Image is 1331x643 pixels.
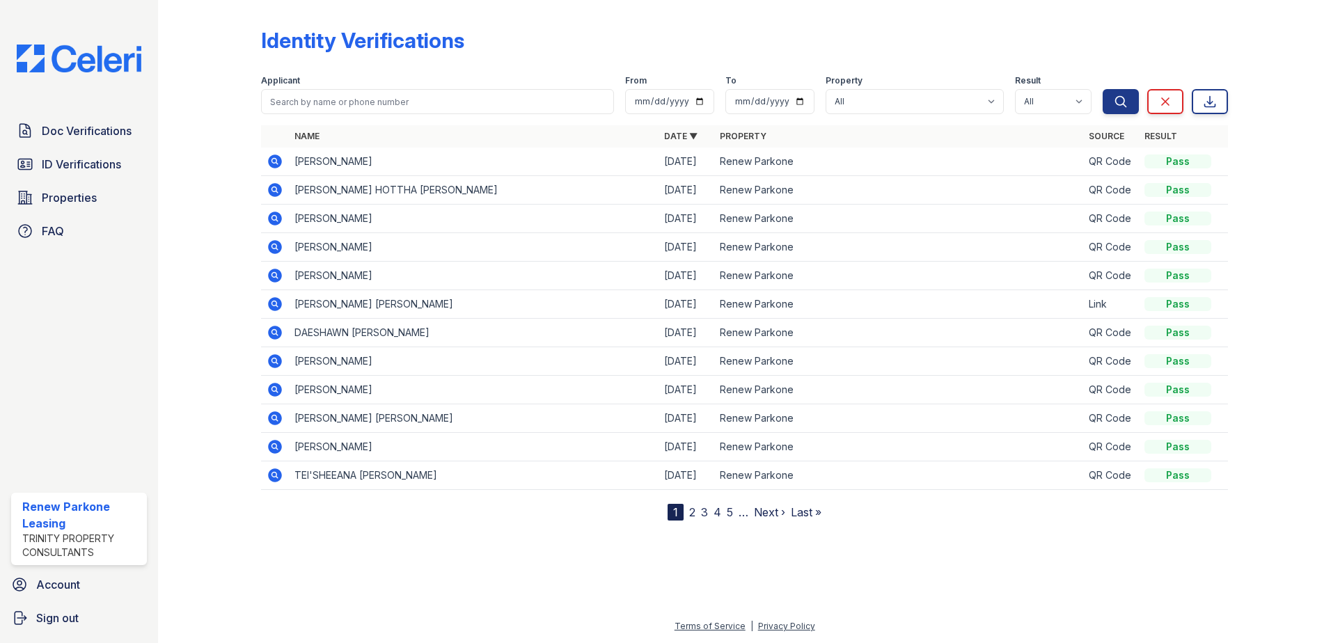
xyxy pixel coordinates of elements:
[1083,290,1139,319] td: Link
[714,376,1084,404] td: Renew Parkone
[1144,183,1211,197] div: Pass
[1144,440,1211,454] div: Pass
[1083,233,1139,262] td: QR Code
[1144,383,1211,397] div: Pass
[6,45,152,72] img: CE_Logo_Blue-a8612792a0a2168367f1c8372b55b34899dd931a85d93a1a3d3e32e68fde9ad4.png
[261,89,614,114] input: Search by name or phone number
[42,223,64,239] span: FAQ
[659,148,714,176] td: [DATE]
[22,532,141,559] div: Trinity Property Consultants
[289,176,659,205] td: [PERSON_NAME] HOTTHA [PERSON_NAME]
[289,404,659,433] td: [PERSON_NAME] [PERSON_NAME]
[689,505,695,519] a: 2
[1083,176,1139,205] td: QR Code
[714,205,1084,233] td: Renew Parkone
[659,262,714,290] td: [DATE]
[659,404,714,433] td: [DATE]
[1015,75,1041,86] label: Result
[1083,148,1139,176] td: QR Code
[714,148,1084,176] td: Renew Parkone
[826,75,863,86] label: Property
[714,347,1084,376] td: Renew Parkone
[659,290,714,319] td: [DATE]
[701,505,708,519] a: 3
[625,75,647,86] label: From
[6,604,152,632] a: Sign out
[1144,468,1211,482] div: Pass
[261,75,300,86] label: Applicant
[714,433,1084,461] td: Renew Parkone
[714,176,1084,205] td: Renew Parkone
[36,576,80,593] span: Account
[289,262,659,290] td: [PERSON_NAME]
[22,498,141,532] div: Renew Parkone Leasing
[791,505,821,519] a: Last »
[664,131,698,141] a: Date ▼
[1083,376,1139,404] td: QR Code
[714,404,1084,433] td: Renew Parkone
[1083,461,1139,490] td: QR Code
[727,505,733,519] a: 5
[1144,354,1211,368] div: Pass
[714,319,1084,347] td: Renew Parkone
[714,505,721,519] a: 4
[294,131,320,141] a: Name
[659,376,714,404] td: [DATE]
[1144,411,1211,425] div: Pass
[1144,269,1211,283] div: Pass
[11,217,147,245] a: FAQ
[11,117,147,145] a: Doc Verifications
[289,376,659,404] td: [PERSON_NAME]
[1083,262,1139,290] td: QR Code
[11,150,147,178] a: ID Verifications
[754,505,785,519] a: Next ›
[289,319,659,347] td: DAESHAWN [PERSON_NAME]
[289,461,659,490] td: TEI'SHEEANA [PERSON_NAME]
[714,461,1084,490] td: Renew Parkone
[659,433,714,461] td: [DATE]
[1144,297,1211,311] div: Pass
[714,233,1084,262] td: Renew Parkone
[675,621,746,631] a: Terms of Service
[289,433,659,461] td: [PERSON_NAME]
[1144,131,1177,141] a: Result
[1083,433,1139,461] td: QR Code
[1144,240,1211,254] div: Pass
[659,319,714,347] td: [DATE]
[668,504,684,521] div: 1
[289,233,659,262] td: [PERSON_NAME]
[659,233,714,262] td: [DATE]
[1083,404,1139,433] td: QR Code
[36,610,79,626] span: Sign out
[720,131,766,141] a: Property
[289,290,659,319] td: [PERSON_NAME] [PERSON_NAME]
[739,504,748,521] span: …
[714,290,1084,319] td: Renew Parkone
[6,571,152,598] a: Account
[659,176,714,205] td: [DATE]
[289,205,659,233] td: [PERSON_NAME]
[1083,319,1139,347] td: QR Code
[758,621,815,631] a: Privacy Policy
[725,75,737,86] label: To
[1089,131,1124,141] a: Source
[659,347,714,376] td: [DATE]
[42,189,97,206] span: Properties
[261,28,464,53] div: Identity Verifications
[42,156,121,173] span: ID Verifications
[42,122,132,139] span: Doc Verifications
[289,148,659,176] td: [PERSON_NAME]
[1083,205,1139,233] td: QR Code
[289,347,659,376] td: [PERSON_NAME]
[1083,347,1139,376] td: QR Code
[659,461,714,490] td: [DATE]
[1144,154,1211,168] div: Pass
[714,262,1084,290] td: Renew Parkone
[1144,212,1211,225] div: Pass
[659,205,714,233] td: [DATE]
[750,621,753,631] div: |
[1144,326,1211,340] div: Pass
[11,184,147,212] a: Properties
